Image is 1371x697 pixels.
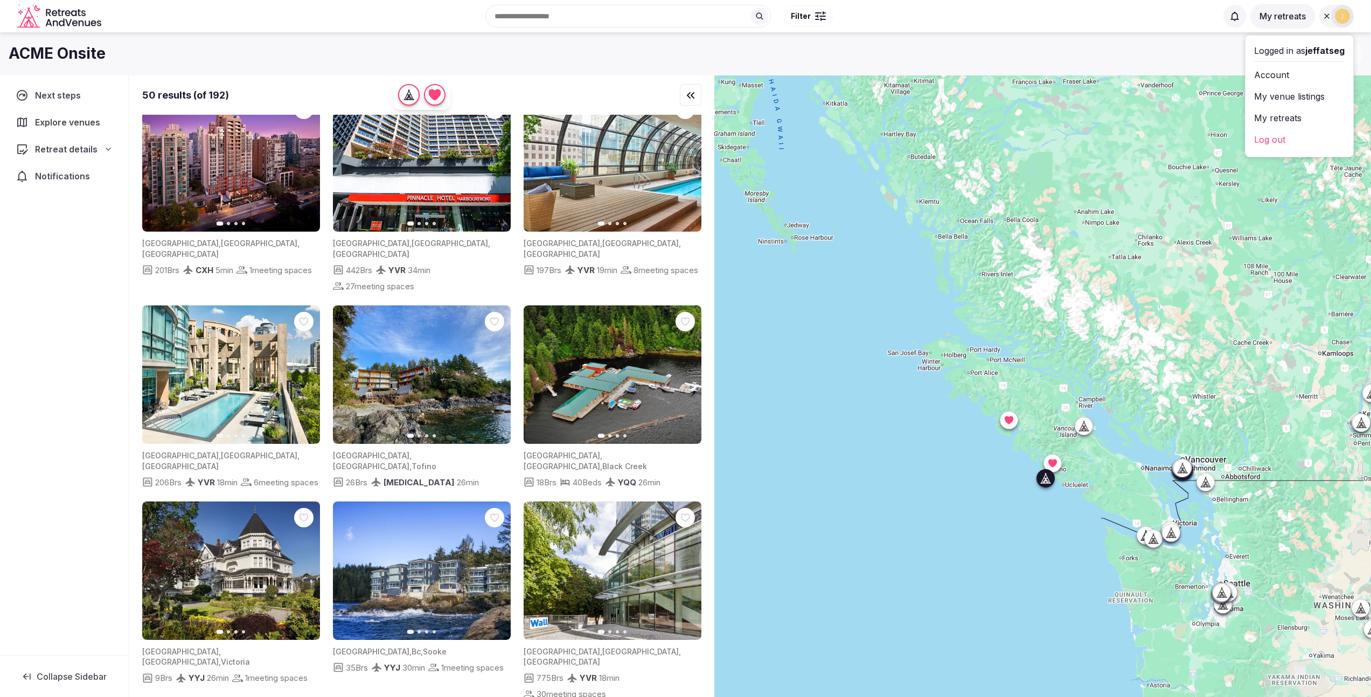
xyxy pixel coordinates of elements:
[189,673,205,683] span: YYJ
[219,451,221,460] span: ,
[346,477,367,488] span: 26 Brs
[573,477,602,488] span: 40 Beds
[9,43,106,64] h1: ACME Onsite
[433,222,436,225] button: Go to slide 4
[1254,44,1345,57] div: Logged in as
[600,451,602,460] span: ,
[388,265,406,275] span: YVR
[142,647,219,656] span: [GEOGRAPHIC_DATA]
[142,657,219,666] span: [GEOGRAPHIC_DATA]
[35,89,85,102] span: Next steps
[600,462,602,471] span: ,
[423,647,447,656] span: Sooke
[580,673,597,683] span: YVR
[1254,66,1345,83] a: Account
[791,11,811,22] span: Filter
[524,249,600,259] span: [GEOGRAPHIC_DATA]
[215,264,233,276] span: 5 min
[142,462,219,471] span: [GEOGRAPHIC_DATA]
[297,451,300,460] span: ,
[384,663,400,673] span: YYJ
[602,462,647,471] span: Black Creek
[524,647,600,656] span: [GEOGRAPHIC_DATA]
[679,647,681,656] span: ,
[207,672,229,684] span: 26 min
[417,222,421,225] button: Go to slide 2
[600,239,602,248] span: ,
[577,265,595,275] span: YVR
[297,239,300,248] span: ,
[1254,131,1345,148] a: Log out
[155,264,179,276] span: 201 Brs
[679,239,681,248] span: ,
[217,221,224,226] button: Go to slide 1
[616,630,619,633] button: Go to slide 3
[598,221,605,226] button: Go to slide 1
[333,305,511,444] img: Featured image for venue
[333,647,409,656] span: [GEOGRAPHIC_DATA]
[384,477,455,487] span: [MEDICAL_DATA]
[618,477,636,487] span: YQQ
[346,662,368,673] span: 35 Brs
[425,630,428,633] button: Go to slide 3
[333,239,409,248] span: [GEOGRAPHIC_DATA]
[409,451,412,460] span: ,
[597,264,617,276] span: 19 min
[623,222,627,225] button: Go to slide 4
[407,434,414,438] button: Go to slide 1
[524,239,600,248] span: [GEOGRAPHIC_DATA]
[602,239,679,248] span: [GEOGRAPHIC_DATA]
[638,477,660,488] span: 26 min
[9,165,120,187] a: Notifications
[600,647,602,656] span: ,
[599,672,620,684] span: 18 min
[219,239,221,248] span: ,
[37,671,107,682] span: Collapse Sidebar
[598,434,605,438] button: Go to slide 1
[219,657,221,666] span: ,
[524,93,701,232] img: Featured image for venue
[142,239,219,248] span: [GEOGRAPHIC_DATA]
[219,647,221,656] span: ,
[1335,9,1350,24] img: jeffatseg
[412,462,436,471] span: Tofino
[242,630,245,633] button: Go to slide 4
[409,647,412,656] span: ,
[602,647,679,656] span: [GEOGRAPHIC_DATA]
[333,462,409,471] span: [GEOGRAPHIC_DATA]
[142,249,219,259] span: [GEOGRAPHIC_DATA]
[441,662,504,673] span: 1 meeting spaces
[598,630,605,634] button: Go to slide 1
[537,264,561,276] span: 197 Brs
[417,434,421,437] button: Go to slide 2
[1250,11,1315,22] a: My retreats
[9,665,120,688] button: Collapse Sidebar
[142,501,320,640] img: Featured image for venue
[155,477,182,488] span: 206 Brs
[457,477,479,488] span: 26 min
[417,630,421,633] button: Go to slide 2
[142,93,320,232] img: Featured image for venue
[221,451,297,460] span: [GEOGRAPHIC_DATA]
[608,630,611,633] button: Go to slide 2
[623,630,627,633] button: Go to slide 4
[488,239,490,248] span: ,
[412,647,421,656] span: Bc
[433,434,436,437] button: Go to slide 4
[221,239,297,248] span: [GEOGRAPHIC_DATA]
[35,143,98,156] span: Retreat details
[249,264,312,276] span: 1 meeting spaces
[217,630,224,634] button: Go to slide 1
[537,672,563,684] span: 775 Brs
[17,4,103,29] svg: Retreats and Venues company logo
[608,222,611,225] button: Go to slide 2
[227,434,230,437] button: Go to slide 2
[217,477,238,488] span: 18 min
[421,647,423,656] span: ,
[242,434,245,437] button: Go to slide 4
[221,657,250,666] span: Victoria
[1250,4,1315,29] button: My retreats
[9,84,120,107] a: Next steps
[409,462,412,471] span: ,
[537,477,556,488] span: 18 Brs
